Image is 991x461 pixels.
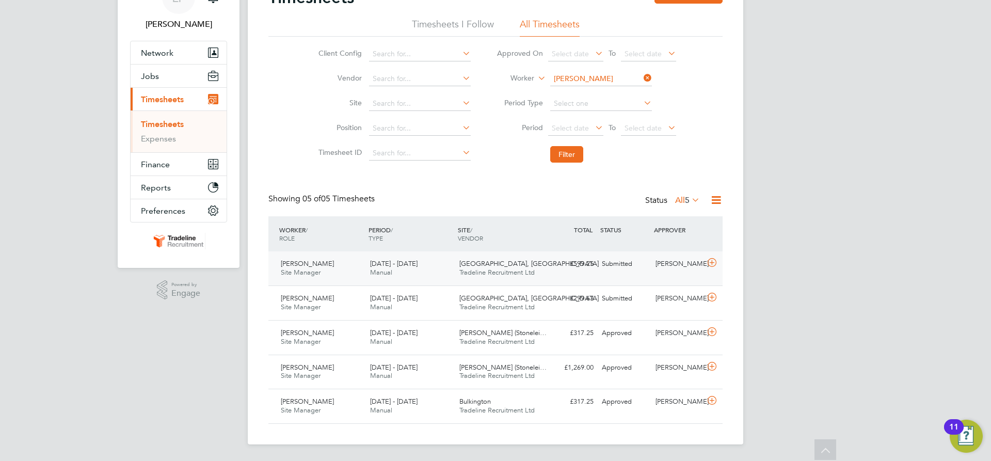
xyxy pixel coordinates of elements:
span: [GEOGRAPHIC_DATA], [GEOGRAPHIC_DATA] [459,259,599,268]
span: [PERSON_NAME] (Stonelei… [459,363,547,372]
span: Select date [625,49,662,58]
button: Finance [131,153,227,176]
span: [PERSON_NAME] [281,363,334,372]
span: TYPE [369,234,383,242]
span: Manual [370,406,392,415]
span: Preferences [141,206,185,216]
div: APPROVER [651,220,705,239]
span: Select date [625,123,662,133]
div: [PERSON_NAME] [651,393,705,410]
button: Filter [550,146,583,163]
input: Search for... [369,72,471,86]
div: [PERSON_NAME] [651,359,705,376]
button: Network [131,41,227,64]
span: Bulkington [459,397,491,406]
span: To [605,46,619,60]
span: Site Manager [281,406,321,415]
input: Search for... [369,47,471,61]
span: Site Manager [281,303,321,311]
span: To [605,121,619,134]
span: / [470,226,472,234]
div: Approved [598,325,651,342]
span: Site Manager [281,371,321,380]
div: Approved [598,393,651,410]
button: Jobs [131,65,227,87]
span: Select date [552,49,589,58]
span: Jobs [141,71,159,81]
div: £317.25 [544,325,598,342]
div: Submitted [598,256,651,273]
div: £1,269.00 [544,359,598,376]
span: [DATE] - [DATE] [370,294,418,303]
div: 11 [949,427,958,440]
img: tradelinerecruitment-logo-retina.png [152,233,205,249]
span: Tradeline Recruitment Ltd [459,371,535,380]
input: Search for... [550,72,652,86]
div: £599.25 [544,256,598,273]
button: Timesheets [131,88,227,110]
label: Vendor [315,73,362,83]
span: Site Manager [281,268,321,277]
div: Timesheets [131,110,227,152]
span: [GEOGRAPHIC_DATA], [GEOGRAPHIC_DATA] [459,294,599,303]
label: Period Type [497,98,543,107]
div: [PERSON_NAME] [651,290,705,307]
span: Manual [370,371,392,380]
span: Site Manager [281,337,321,346]
div: £317.25 [544,393,598,410]
span: Tradeline Recruitment Ltd [459,303,535,311]
span: ROLE [279,234,295,242]
span: [DATE] - [DATE] [370,363,418,372]
label: Client Config [315,49,362,58]
div: WORKER [277,220,366,247]
span: Tradeline Recruitment Ltd [459,406,535,415]
button: Reports [131,176,227,199]
span: [PERSON_NAME] [281,294,334,303]
span: 5 [685,195,690,205]
label: Timesheet ID [315,148,362,157]
button: Open Resource Center, 11 new notifications [950,420,983,453]
span: [PERSON_NAME] (Stonelei… [459,328,547,337]
div: Showing [268,194,377,204]
div: Submitted [598,290,651,307]
span: 05 of [302,194,321,204]
label: All [675,195,700,205]
a: Expenses [141,134,176,144]
span: Tradeline Recruitment Ltd [459,337,535,346]
div: [PERSON_NAME] [651,325,705,342]
input: Search for... [369,97,471,111]
li: All Timesheets [520,18,580,37]
a: Powered byEngage [157,280,201,300]
div: Status [645,194,702,208]
span: [DATE] - [DATE] [370,328,418,337]
span: Network [141,48,173,58]
input: Search for... [369,146,471,161]
span: Tradeline Recruitment Ltd [459,268,535,277]
span: 05 Timesheets [302,194,375,204]
span: TOTAL [574,226,593,234]
span: / [306,226,308,234]
a: Timesheets [141,119,184,129]
label: Worker [488,73,534,84]
span: [PERSON_NAME] [281,259,334,268]
label: Position [315,123,362,132]
span: Manual [370,303,392,311]
label: Approved On [497,49,543,58]
span: Powered by [171,280,200,289]
span: [DATE] - [DATE] [370,259,418,268]
a: Go to home page [130,233,227,249]
span: Finance [141,160,170,169]
div: Approved [598,359,651,376]
span: VENDOR [458,234,483,242]
span: [DATE] - [DATE] [370,397,418,406]
input: Select one [550,97,652,111]
div: SITE [455,220,545,247]
button: Preferences [131,199,227,222]
span: / [391,226,393,234]
span: Lauren Pearson [130,18,227,30]
span: Timesheets [141,94,184,104]
div: [PERSON_NAME] [651,256,705,273]
input: Search for... [369,121,471,136]
span: Manual [370,268,392,277]
div: £299.63 [544,290,598,307]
